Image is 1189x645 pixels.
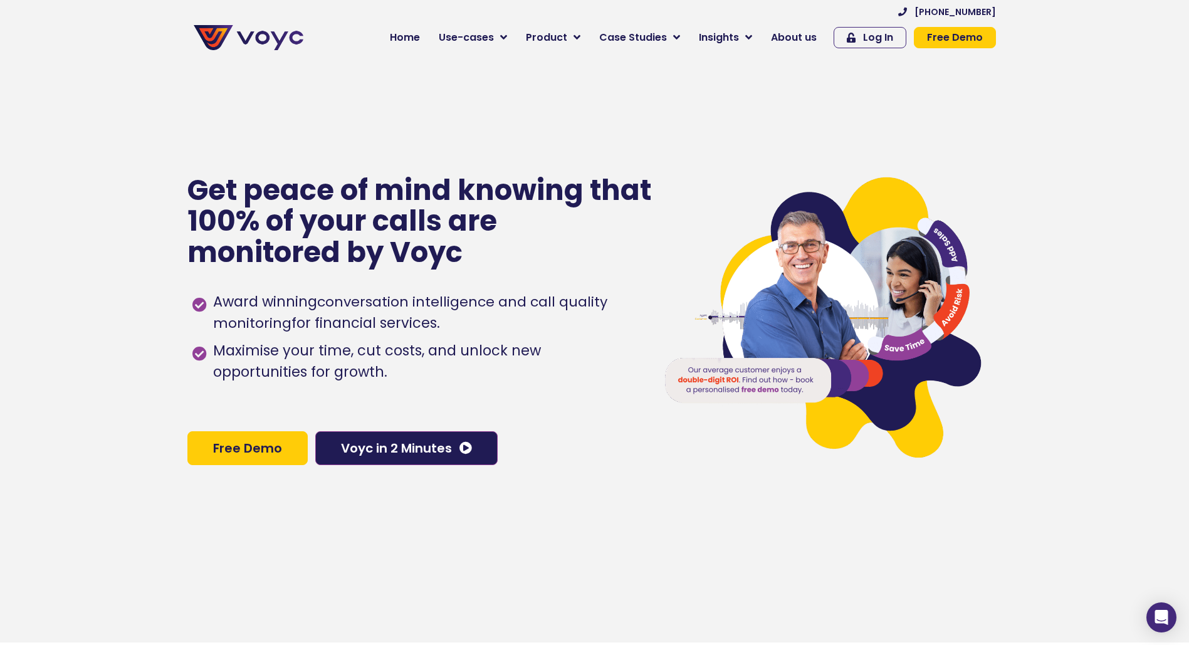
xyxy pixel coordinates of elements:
[194,25,303,50] img: voyc-full-logo
[762,25,826,50] a: About us
[341,442,452,454] span: Voyc in 2 Minutes
[914,8,996,16] span: [PHONE_NUMBER]
[516,25,590,50] a: Product
[599,30,667,45] span: Case Studies
[213,292,607,333] h1: conversation intelligence and call quality monitoring
[390,30,420,45] span: Home
[699,30,739,45] span: Insights
[439,30,494,45] span: Use-cases
[689,25,762,50] a: Insights
[834,27,906,48] a: Log In
[210,291,638,334] span: Award winning for financial services.
[898,8,996,16] a: [PHONE_NUMBER]
[315,431,498,465] a: Voyc in 2 Minutes
[526,30,567,45] span: Product
[914,27,996,48] a: Free Demo
[863,33,893,43] span: Log In
[927,33,983,43] span: Free Demo
[590,25,689,50] a: Case Studies
[213,442,282,454] span: Free Demo
[187,175,653,268] p: Get peace of mind knowing that 100% of your calls are monitored by Voyc
[429,25,516,50] a: Use-cases
[380,25,429,50] a: Home
[771,30,817,45] span: About us
[187,431,308,465] a: Free Demo
[210,340,638,383] span: Maximise your time, cut costs, and unlock new opportunities for growth.
[1146,602,1176,632] div: Open Intercom Messenger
